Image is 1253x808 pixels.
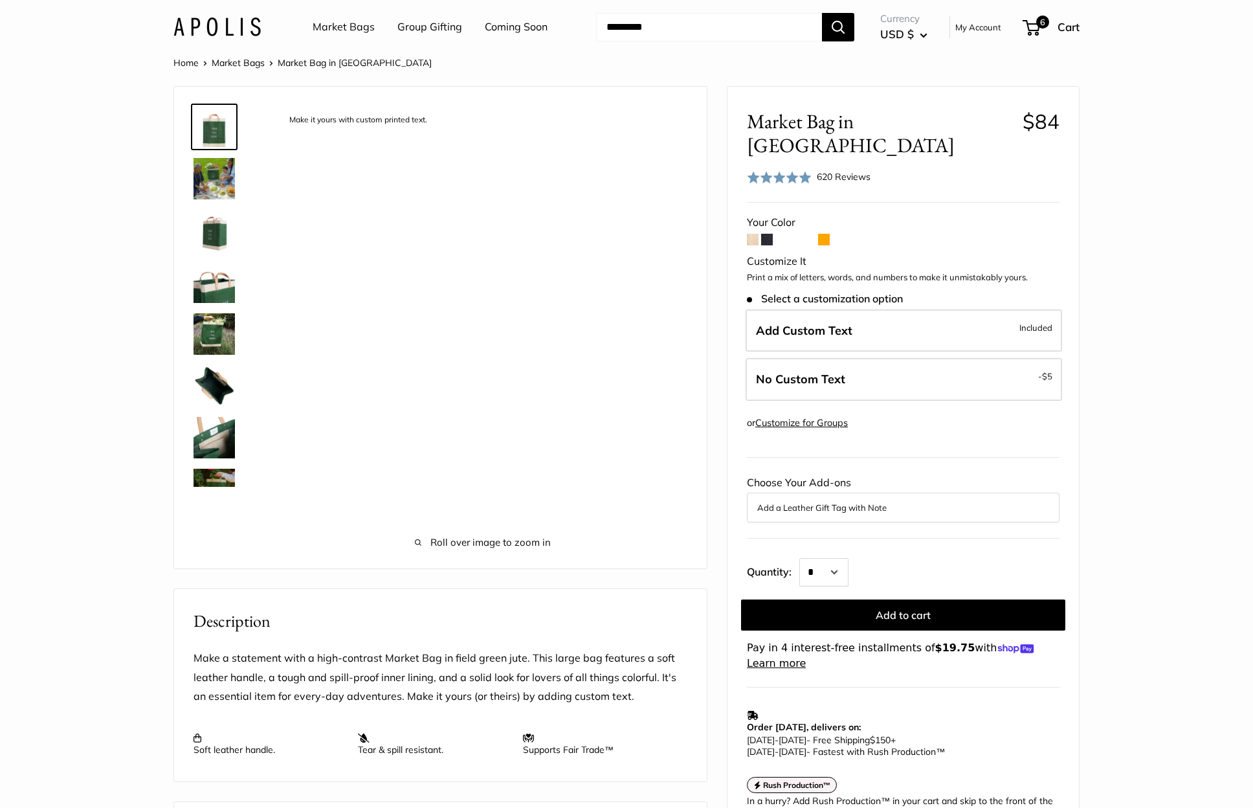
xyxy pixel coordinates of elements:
[870,734,891,746] span: $150
[747,554,799,587] label: Quantity:
[191,363,238,409] a: description_Spacious inner area with room for everything. Plus water-resistant lining.
[955,19,1001,35] a: My Account
[755,417,848,429] a: Customize for Groups
[194,732,345,756] p: Soft leather handle.
[817,171,870,183] span: 620 Reviews
[756,372,845,387] span: No Custom Text
[746,358,1062,401] label: Leave Blank
[194,106,235,148] img: description_Make it yours with custom printed text.
[212,57,265,69] a: Market Bags
[779,746,806,757] span: [DATE]
[880,24,927,45] button: USD $
[822,13,854,41] button: Search
[1038,368,1052,384] span: -
[194,365,235,407] img: description_Spacious inner area with room for everything. Plus water-resistant lining.
[747,734,1053,757] p: - Free Shipping +
[283,111,434,129] div: Make it yours with custom printed text.
[747,721,861,733] strong: Order [DATE], delivers on:
[191,414,238,461] a: description_Inner pocket good for daily drivers.
[747,746,945,757] span: - Fastest with Rush Production™
[194,417,235,458] img: description_Inner pocket good for daily drivers.
[763,780,831,790] strong: Rush Production™
[1024,17,1080,38] a: 6 Cart
[741,600,1065,631] button: Add to cart
[1019,320,1052,335] span: Included
[313,17,375,37] a: Market Bags
[779,734,806,746] span: [DATE]
[747,271,1059,284] p: Print a mix of letters, words, and numbers to make it unmistakably yours.
[1058,20,1080,34] span: Cart
[596,13,822,41] input: Search...
[173,54,432,71] nav: Breadcrumb
[194,313,235,355] img: Market Bag in Field Green
[278,57,432,69] span: Market Bag in [GEOGRAPHIC_DATA]
[747,213,1059,232] div: Your Color
[1023,109,1059,134] span: $84
[1042,371,1052,381] span: $5
[194,649,687,707] p: Make a statement with a high-contrast Market Bag in field green jute. This large bag features a s...
[523,732,674,756] p: Supports Fair Trade™
[397,17,462,37] a: Group Gifting
[747,293,903,305] span: Select a customization option
[194,210,235,251] img: Market Bag in Field Green
[775,746,779,757] span: -
[358,732,509,756] p: Tear & spill resistant.
[173,57,199,69] a: Home
[747,252,1059,271] div: Customize It
[191,155,238,202] a: Market Bag in Field Green
[194,609,687,634] h2: Description
[746,309,1062,352] label: Add Custom Text
[191,466,238,513] a: Market Bag in Field Green
[775,734,779,746] span: -
[173,17,261,36] img: Apolis
[747,414,848,432] div: or
[747,109,1013,157] span: Market Bag in [GEOGRAPHIC_DATA]
[191,259,238,306] a: description_Take it anywhere with easy-grip handles.
[747,734,775,746] span: [DATE]
[757,500,1049,515] button: Add a Leather Gift Tag with Note
[747,473,1059,522] div: Choose Your Add-ons
[756,323,852,338] span: Add Custom Text
[1036,16,1049,28] span: 6
[191,311,238,357] a: Market Bag in Field Green
[278,533,687,552] span: Roll over image to zoom in
[485,17,548,37] a: Coming Soon
[191,104,238,150] a: description_Make it yours with custom printed text.
[880,27,914,41] span: USD $
[194,262,235,303] img: description_Take it anywhere with easy-grip handles.
[747,746,775,757] span: [DATE]
[191,207,238,254] a: Market Bag in Field Green
[880,10,927,28] span: Currency
[194,158,235,199] img: Market Bag in Field Green
[194,469,235,510] img: Market Bag in Field Green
